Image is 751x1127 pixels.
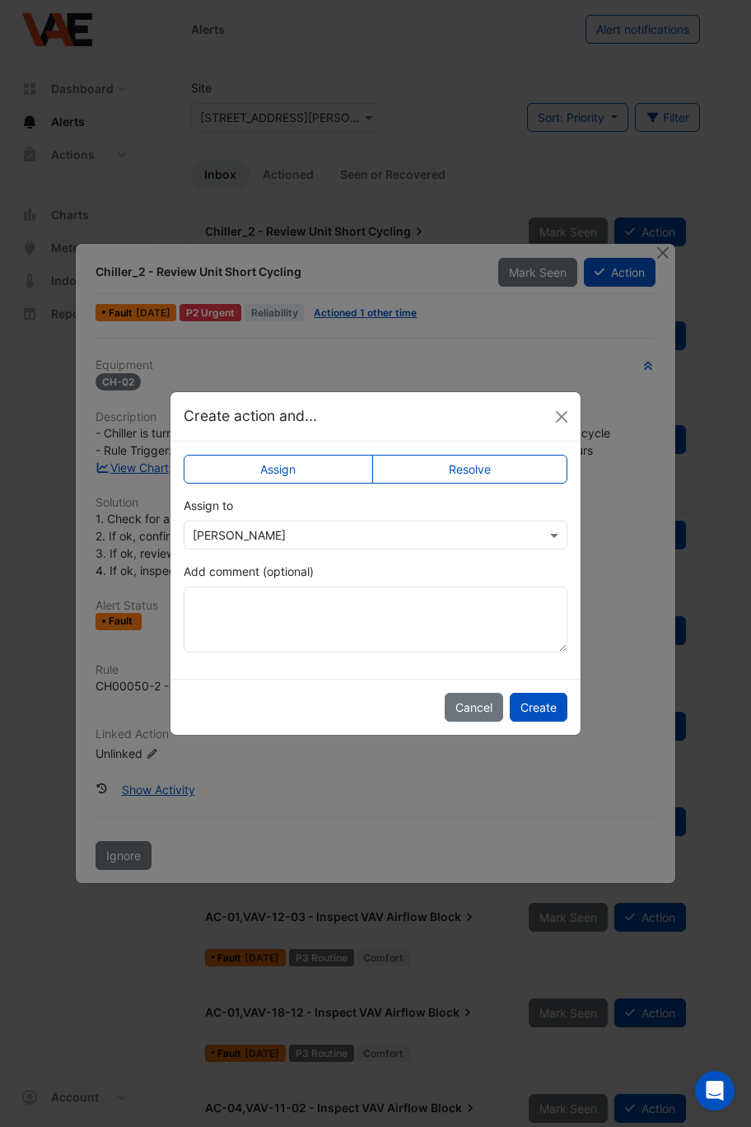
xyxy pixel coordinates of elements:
[184,497,233,514] label: Assign to
[695,1071,735,1111] div: Open Intercom Messenger
[184,563,314,580] label: Add comment (optional)
[549,405,574,429] button: Close
[510,693,567,722] button: Create
[372,455,568,484] label: Resolve
[184,455,373,484] label: Assign
[184,405,317,427] h5: Create action and...
[445,693,503,722] button: Cancel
